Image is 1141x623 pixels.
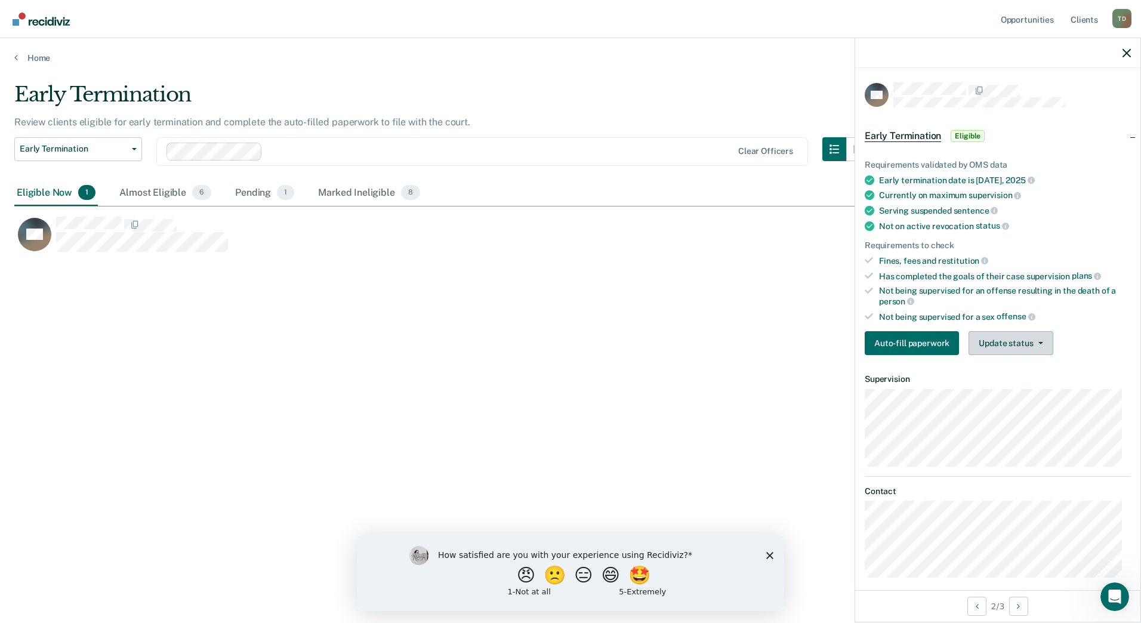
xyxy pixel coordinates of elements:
div: Has completed the goals of their case supervision [879,271,1131,282]
iframe: Intercom live chat [1100,582,1129,611]
button: Next Opportunity [1009,597,1028,616]
button: Auto-fill paperwork [865,331,959,355]
span: supervision [969,190,1021,200]
div: Eligible Now [14,180,98,206]
button: Previous Opportunity [967,597,986,616]
span: 1 [277,185,294,201]
div: Currently on maximum [879,190,1131,201]
div: Not being supervised for a sex [879,311,1131,322]
div: 2 / 3 [855,590,1140,622]
dt: Contact [865,486,1131,496]
span: person [879,297,914,306]
dt: Supervision [865,374,1131,384]
span: 1 [78,185,95,201]
button: Profile dropdown button [1112,9,1131,28]
span: sentence [954,206,998,215]
div: Early TerminationEligible [855,117,1140,155]
div: Fines, fees and [879,255,1131,266]
button: Update status [969,331,1053,355]
div: T D [1112,9,1131,28]
span: status [976,221,1009,230]
span: restitution [938,256,988,266]
span: Early Termination [865,130,941,142]
span: 8 [401,185,420,201]
p: Review clients eligible for early termination and complete the auto-filled paperwork to file with... [14,116,470,128]
a: Home [14,53,1127,63]
div: Pending [233,180,297,206]
div: Requirements validated by OMS data [865,160,1131,170]
div: Not being supervised for an offense resulting in the death of a [879,286,1131,306]
span: plans [1072,271,1101,280]
span: offense [997,311,1035,321]
span: 2025 [1006,175,1034,185]
div: Not on active revocation [879,221,1131,232]
span: 6 [192,185,211,201]
div: Serving suspended [879,205,1131,216]
iframe: Survey by Kim from Recidiviz [357,534,784,611]
div: CaseloadOpportunityCell-162760 [14,216,988,264]
img: Recidiviz [13,13,70,26]
div: Marked Ineligible [316,180,423,206]
div: Early termination date is [DATE], [879,175,1131,186]
span: Eligible [951,130,985,142]
div: Requirements to check [865,240,1131,251]
span: Early Termination [20,144,127,154]
div: Early Termination [14,82,870,116]
div: Almost Eligible [117,180,214,206]
div: Clear officers [738,146,793,156]
a: Navigate to form link [865,331,964,355]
